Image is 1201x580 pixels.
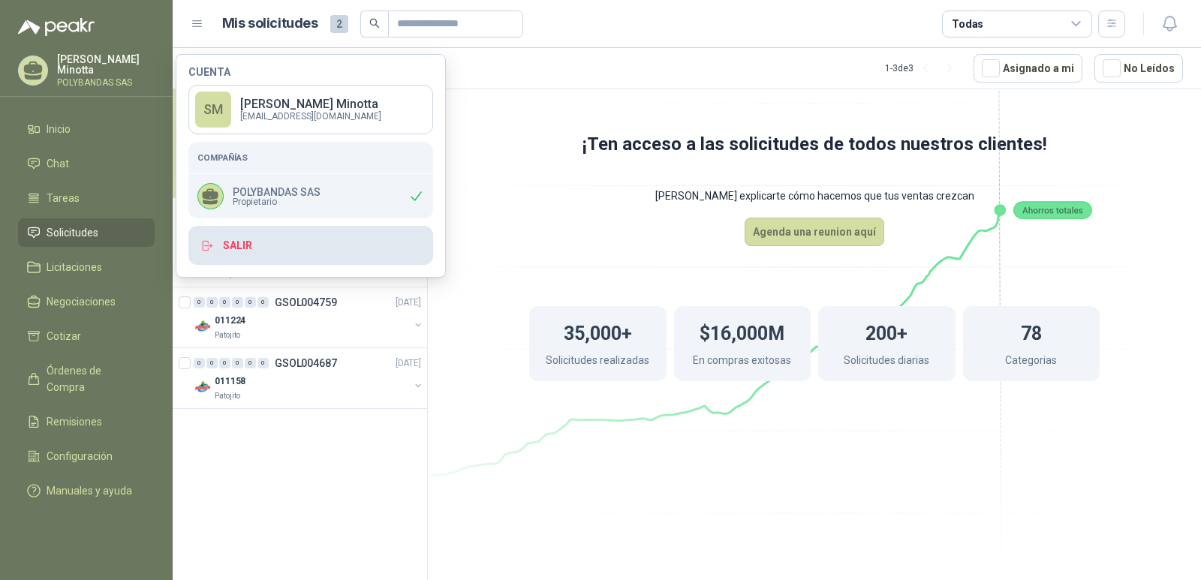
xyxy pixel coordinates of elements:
[194,378,212,396] img: Company Logo
[188,67,433,77] h4: Cuenta
[1094,54,1183,83] button: No Leídos
[745,218,884,246] button: Agenda una reunion aquí
[330,15,348,33] span: 2
[18,322,155,350] a: Cotizar
[47,155,69,172] span: Chat
[18,149,155,178] a: Chat
[47,448,113,464] span: Configuración
[18,356,155,401] a: Órdenes de Compra
[47,413,102,430] span: Remisiones
[47,328,81,344] span: Cotizar
[188,174,433,218] div: POLYBANDAS SASPropietario
[194,358,205,368] div: 0
[222,13,318,35] h1: Mis solicitudes
[369,18,380,29] span: search
[57,54,155,75] p: [PERSON_NAME] Minotta
[18,476,155,505] a: Manuales y ayuda
[233,187,321,197] p: POLYBANDAS SAS
[245,297,256,308] div: 0
[219,297,230,308] div: 0
[564,315,632,348] h1: 35,000+
[197,151,424,164] h5: Compañías
[700,315,784,348] h1: $16,000M
[215,329,240,341] p: Patojito
[396,356,421,371] p: [DATE]
[18,218,155,247] a: Solicitudes
[219,358,230,368] div: 0
[194,293,424,341] a: 0 0 0 0 0 0 GSOL004759[DATE] Company Logo011224Patojito
[206,358,218,368] div: 0
[18,18,95,36] img: Logo peakr
[47,259,102,275] span: Licitaciones
[232,297,243,308] div: 0
[47,482,132,499] span: Manuales y ayuda
[240,98,381,110] p: [PERSON_NAME] Minotta
[275,297,337,308] p: GSOL004759
[885,56,962,80] div: 1 - 3 de 3
[18,442,155,470] a: Configuración
[47,224,98,241] span: Solicitudes
[215,374,245,389] p: 011158
[47,121,71,137] span: Inicio
[865,315,908,348] h1: 200+
[844,352,929,372] p: Solicitudes diarias
[188,226,433,265] button: Salir
[952,16,983,32] div: Todas
[275,358,337,368] p: GSOL004687
[18,253,155,281] a: Licitaciones
[18,115,155,143] a: Inicio
[18,407,155,436] a: Remisiones
[974,54,1082,83] button: Asignado a mi
[546,352,649,372] p: Solicitudes realizadas
[240,112,381,121] p: [EMAIL_ADDRESS][DOMAIN_NAME]
[215,314,245,328] p: 011224
[18,184,155,212] a: Tareas
[188,85,433,134] a: SM[PERSON_NAME] Minotta[EMAIL_ADDRESS][DOMAIN_NAME]
[47,190,80,206] span: Tareas
[257,297,269,308] div: 0
[18,287,155,316] a: Negociaciones
[57,78,155,87] p: POLYBANDAS SAS
[215,390,240,402] p: Patojito
[396,296,421,310] p: [DATE]
[47,362,140,395] span: Órdenes de Compra
[206,297,218,308] div: 0
[194,354,424,402] a: 0 0 0 0 0 0 GSOL004687[DATE] Company Logo011158Patojito
[233,197,321,206] span: Propietario
[194,317,212,335] img: Company Logo
[195,92,231,128] div: SM
[257,358,269,368] div: 0
[1005,352,1057,372] p: Categorias
[194,297,205,308] div: 0
[232,358,243,368] div: 0
[693,352,791,372] p: En compras exitosas
[47,293,116,310] span: Negociaciones
[245,358,256,368] div: 0
[1021,315,1042,348] h1: 78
